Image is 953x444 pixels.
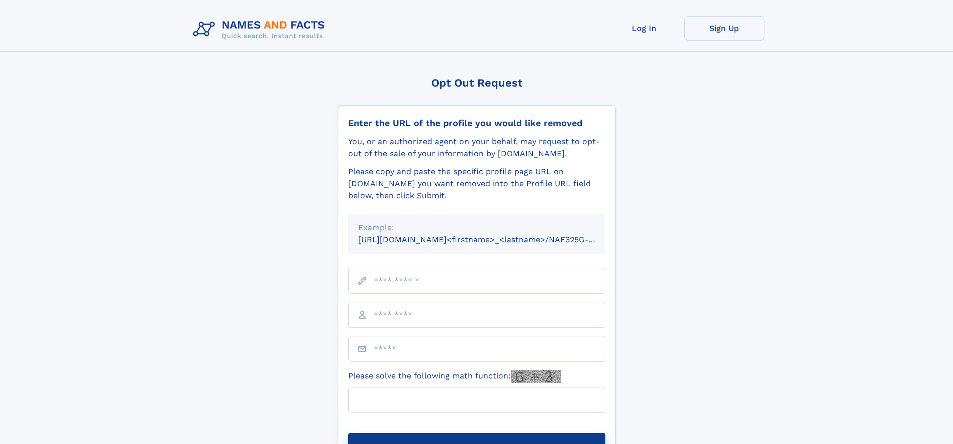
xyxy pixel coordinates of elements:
[348,118,605,129] div: Enter the URL of the profile you would like removed
[358,235,624,244] small: [URL][DOMAIN_NAME]<firstname>_<lastname>/NAF325G-xxxxxxxx
[358,222,595,234] div: Example:
[348,166,605,202] div: Please copy and paste the specific profile page URL on [DOMAIN_NAME] you want removed into the Pr...
[348,370,561,383] label: Please solve the following math function:
[348,136,605,160] div: You, or an authorized agent on your behalf, may request to opt-out of the sale of your informatio...
[684,16,764,41] a: Sign Up
[338,77,616,89] div: Opt Out Request
[189,16,333,43] img: Logo Names and Facts
[604,16,684,41] a: Log In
